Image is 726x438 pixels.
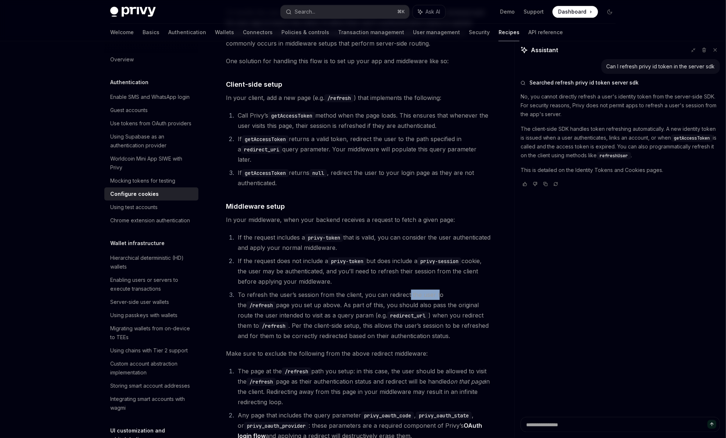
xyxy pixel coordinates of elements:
[281,24,329,41] a: Policies & controls
[110,132,194,150] div: Using Supabase as an authentication provider
[600,153,628,159] span: refreshUser
[521,79,720,86] button: Searched refresh privy id token server sdk
[110,346,188,355] div: Using chains with Tier 2 support
[259,322,288,330] code: /refresh
[110,176,175,185] div: Mocking tokens for testing
[708,420,716,429] button: Send message
[104,53,198,66] a: Overview
[110,311,177,320] div: Using passkeys with wallets
[558,8,587,15] span: Dashboard
[236,290,491,341] li: To refresh the user’s session from the client, you can redirect the user to the page you set up a...
[104,344,198,357] a: Using chains with Tier 2 support
[236,366,491,407] li: The page at the path you setup: in this case, the user should be allowed to visit the page as the...
[226,56,491,66] span: One solution for handling this flow is to set up your app and middleware like so:
[104,295,198,309] a: Server-side user wallets
[110,381,190,390] div: Storing smart account addresses
[226,201,285,211] span: Middleware setup
[529,79,639,86] span: Searched refresh privy id token server sdk
[110,276,194,293] div: Enabling users or servers to execute transactions
[242,169,289,177] code: getAccessToken
[226,215,491,225] span: In your middleware, when your backend receives a request to fetch a given page:
[104,309,198,322] a: Using passkeys with wallets
[324,94,354,102] code: /refresh
[104,322,198,344] a: Migrating wallets from on-device to TEEs
[226,79,282,89] span: Client-side setup
[104,379,198,392] a: Storing smart account addresses
[604,6,616,18] button: Toggle dark mode
[244,422,309,430] code: privy_oauth_provider
[338,24,404,41] a: Transaction management
[528,24,563,41] a: API reference
[110,298,169,306] div: Server-side user wallets
[417,257,461,265] code: privy-session
[110,119,191,128] div: Use tokens from OAuth providers
[143,24,159,41] a: Basics
[413,5,445,18] button: Ask AI
[425,8,440,15] span: Ask AI
[387,312,428,320] code: redirect_url
[110,7,156,17] img: dark logo
[328,257,366,265] code: privy-token
[531,46,558,54] span: Assistant
[607,63,715,70] div: Can I refresh privy id token in the server sdk
[236,110,491,131] li: Call Privy’s method when the page loads. This ensures that whenever the user visits this page, th...
[226,348,491,359] span: Make sure to exclude the following from the above redirect middleware:
[268,112,315,120] code: getAccessToken
[305,234,343,242] code: privy-token
[104,104,198,117] a: Guest accounts
[215,24,234,41] a: Wallets
[247,378,276,386] code: /refresh
[416,412,472,420] code: privy_oauth_state
[110,203,158,212] div: Using test accounts
[104,392,198,414] a: Integrating smart accounts with wagmi
[110,93,190,101] div: Enable SMS and WhatsApp login
[104,201,198,214] a: Using test accounts
[110,55,134,64] div: Overview
[110,78,148,87] h5: Authentication
[413,24,460,41] a: User management
[521,125,720,160] p: The client-side SDK handles token refreshing automatically. A new identity token is issued when a...
[236,168,491,188] li: If returns , redirect the user to your login page as they are not authenticated.
[110,24,134,41] a: Welcome
[236,256,491,287] li: If the request does not include a but does include a cookie, the user may be authenticated, and y...
[499,24,520,41] a: Recipes
[553,6,598,18] a: Dashboard
[524,8,544,15] a: Support
[110,239,165,248] h5: Wallet infrastructure
[236,232,491,253] li: If the request includes a that is valid, you can consider the user authenticated and apply your n...
[241,146,282,154] code: redirect_uri
[104,187,198,201] a: Configure cookies
[226,93,491,103] span: In your client, add a new page (e.g. ) that implements the following:
[104,273,198,295] a: Enabling users or servers to execute transactions
[110,395,194,412] div: Integrating smart accounts with wagmi
[236,134,491,165] li: If returns a valid token, redirect the user to the path specified in a query parameter. Your midd...
[110,254,194,271] div: Hierarchical deterministic (HD) wallets
[247,301,276,309] code: /refresh
[295,7,315,16] div: Search...
[110,190,159,198] div: Configure cookies
[110,216,190,225] div: Chrome extension authentication
[104,152,198,174] a: Worldcoin Mini App SIWE with Privy
[282,367,311,376] code: /refresh
[469,24,490,41] a: Security
[104,130,198,152] a: Using Supabase as an authentication provider
[242,135,289,143] code: getAccessToken
[104,214,198,227] a: Chrome extension authentication
[110,154,194,172] div: Worldcoin Mini App SIWE with Privy
[110,359,194,377] div: Custom account abstraction implementation
[500,8,515,15] a: Demo
[104,357,198,379] a: Custom account abstraction implementation
[104,90,198,104] a: Enable SMS and WhatsApp login
[450,378,485,385] em: on that page
[110,106,148,115] div: Guest accounts
[168,24,206,41] a: Authentication
[243,24,273,41] a: Connectors
[397,9,405,15] span: ⌘ K
[104,174,198,187] a: Mocking tokens for testing
[104,117,198,130] a: Use tokens from OAuth providers
[361,412,414,420] code: privy_oauth_code
[104,251,198,273] a: Hierarchical deterministic (HD) wallets
[110,324,194,342] div: Migrating wallets from on-device to TEEs
[281,5,409,18] button: Search...⌘K
[521,92,720,119] p: No, you cannot directly refresh a user's identity token from the server-side SDK. For security re...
